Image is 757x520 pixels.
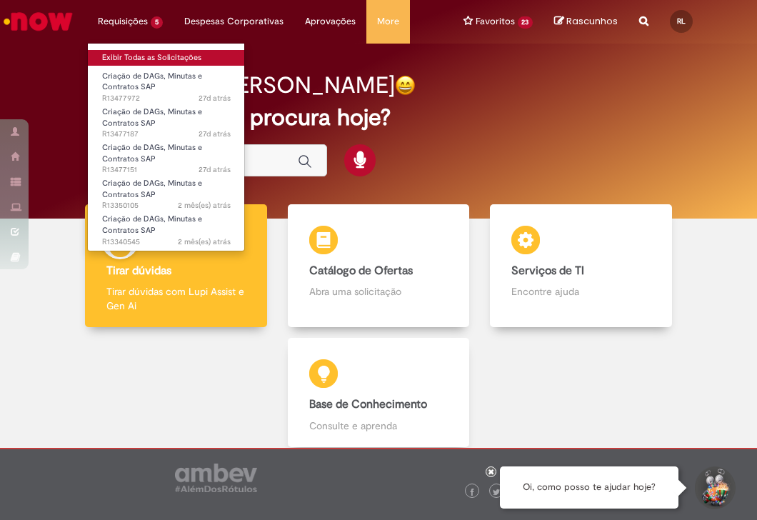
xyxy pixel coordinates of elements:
[102,142,202,164] span: Criação de DAGs, Minutas e Contratos SAP
[102,93,231,104] span: R13477972
[199,164,231,175] span: 27d atrás
[98,14,148,29] span: Requisições
[1,7,75,36] img: ServiceNow
[480,204,682,328] a: Serviços de TI Encontre ajuda
[102,129,231,140] span: R13477187
[88,69,245,99] a: Aberto R13477972 : Criação de DAGs, Minutas e Contratos SAP
[199,93,231,104] span: 27d atrás
[199,164,231,175] time: 03/09/2025 14:10:49
[511,284,651,299] p: Encontre ajuda
[102,106,202,129] span: Criação de DAGs, Minutas e Contratos SAP
[305,14,356,29] span: Aprovações
[309,284,448,299] p: Abra uma solicitação
[87,43,245,251] ul: Requisições
[178,200,231,211] span: 2 mês(es) atrás
[88,140,245,171] a: Aberto R13477151 : Criação de DAGs, Minutas e Contratos SAP
[151,16,163,29] span: 5
[175,464,257,492] img: logo_footer_ambev_rotulo_gray.png
[106,264,171,278] b: Tirar dúvidas
[309,397,427,411] b: Base de Conhecimento
[102,214,202,236] span: Criação de DAGs, Minutas e Contratos SAP
[88,50,245,66] a: Exibir Todas as Solicitações
[500,466,678,509] div: Oi, como posso te ajudar hoje?
[309,419,448,433] p: Consulte e aprenda
[75,338,682,447] a: Base de Conhecimento Consulte e aprenda
[199,93,231,104] time: 03/09/2025 16:01:15
[184,14,284,29] span: Despesas Corporativas
[677,16,686,26] span: RL
[121,105,636,130] h2: O que você procura hoje?
[693,466,736,509] button: Iniciar Conversa de Suporte
[75,204,277,328] a: Tirar dúvidas Tirar dúvidas com Lupi Assist e Gen Ai
[121,73,395,98] h2: Bom dia, [PERSON_NAME]
[88,104,245,135] a: Aberto R13477187 : Criação de DAGs, Minutas e Contratos SAP
[518,16,533,29] span: 23
[566,14,618,28] span: Rascunhos
[309,264,413,278] b: Catálogo de Ofertas
[511,264,584,278] b: Serviços de TI
[106,284,246,313] p: Tirar dúvidas com Lupi Assist e Gen Ai
[377,14,399,29] span: More
[476,14,515,29] span: Favoritos
[178,236,231,247] span: 2 mês(es) atrás
[102,200,231,211] span: R13350105
[102,178,202,200] span: Criação de DAGs, Minutas e Contratos SAP
[395,75,416,96] img: happy-face.png
[199,129,231,139] span: 27d atrás
[88,211,245,242] a: Aberto R13340545 : Criação de DAGs, Minutas e Contratos SAP
[178,236,231,247] time: 31/07/2025 10:24:08
[277,204,479,328] a: Catálogo de Ofertas Abra uma solicitação
[102,236,231,248] span: R13340545
[493,489,500,496] img: logo_footer_twitter.png
[102,164,231,176] span: R13477151
[88,176,245,206] a: Aberto R13350105 : Criação de DAGs, Minutas e Contratos SAP
[178,200,231,211] time: 04/08/2025 11:04:43
[468,489,476,496] img: logo_footer_facebook.png
[102,71,202,93] span: Criação de DAGs, Minutas e Contratos SAP
[554,14,618,28] a: No momento, sua lista de rascunhos tem 0 Itens
[199,129,231,139] time: 03/09/2025 14:17:38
